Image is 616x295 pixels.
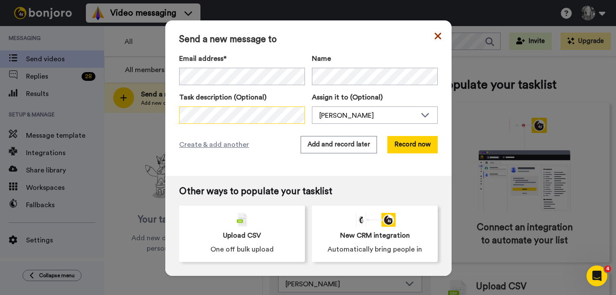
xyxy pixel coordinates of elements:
[179,186,438,197] span: Other ways to populate your tasklist
[312,53,331,64] span: Name
[179,139,249,150] span: Create & add another
[604,265,611,272] span: 4
[387,136,438,153] button: Record now
[340,230,410,241] span: New CRM integration
[312,92,438,103] label: Assign it to (Optional)
[319,110,416,121] div: [PERSON_NAME]
[223,230,261,241] span: Upload CSV
[587,265,607,286] iframe: Intercom live chat
[179,34,438,45] span: Send a new message to
[328,244,422,255] span: Automatically bring people in
[301,136,377,153] button: Add and record later
[354,213,396,227] div: animation
[179,53,305,64] label: Email address*
[237,213,247,227] img: csv-grey.png
[210,244,274,255] span: One off bulk upload
[179,92,305,103] label: Task description (Optional)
